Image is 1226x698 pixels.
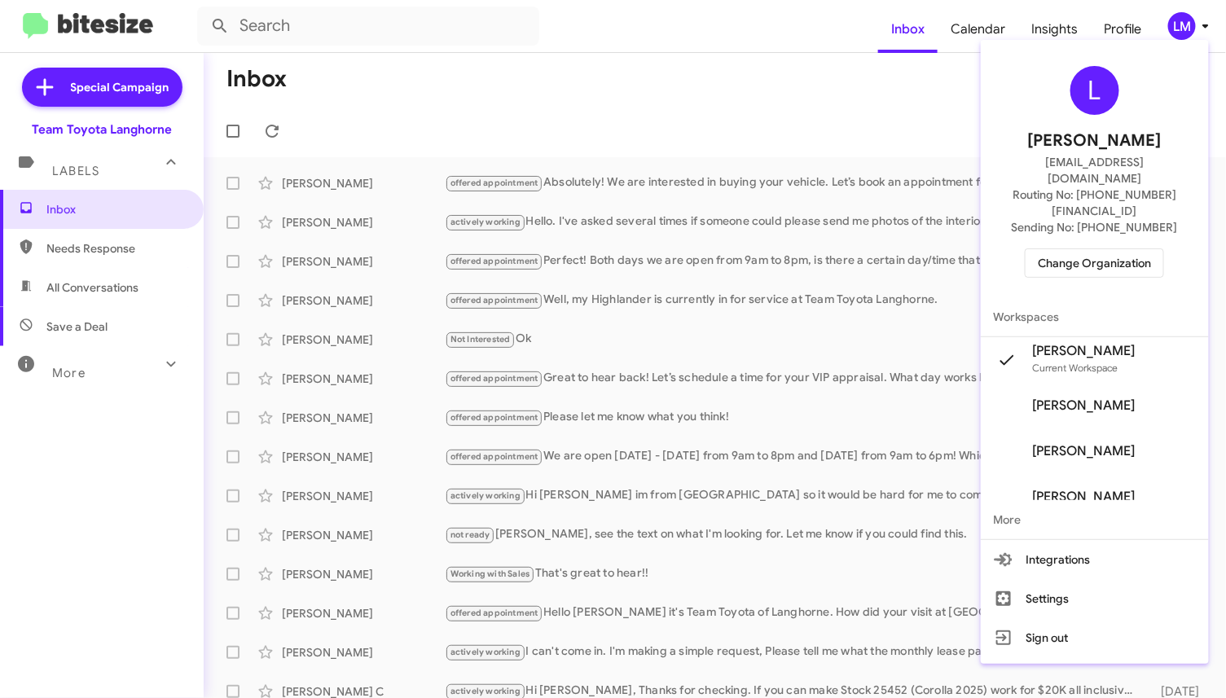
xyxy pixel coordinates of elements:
span: Current Workspace [1033,362,1118,374]
span: Sending No: [PHONE_NUMBER] [1012,219,1178,235]
span: More [981,500,1209,539]
span: Workspaces [981,297,1209,336]
span: [PERSON_NAME] [1033,343,1136,359]
span: Change Organization [1038,249,1151,277]
button: Settings [981,579,1209,618]
span: [PERSON_NAME] [1033,443,1136,459]
span: [PERSON_NAME] [1033,397,1136,414]
span: Routing No: [PHONE_NUMBER][FINANCIAL_ID] [1000,187,1189,219]
span: [PERSON_NAME] [1028,128,1162,154]
span: [PERSON_NAME] [1033,489,1136,505]
button: Integrations [981,540,1209,579]
button: Change Organization [1025,248,1164,278]
div: L [1070,66,1119,115]
button: Sign out [981,618,1209,657]
span: [EMAIL_ADDRESS][DOMAIN_NAME] [1000,154,1189,187]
